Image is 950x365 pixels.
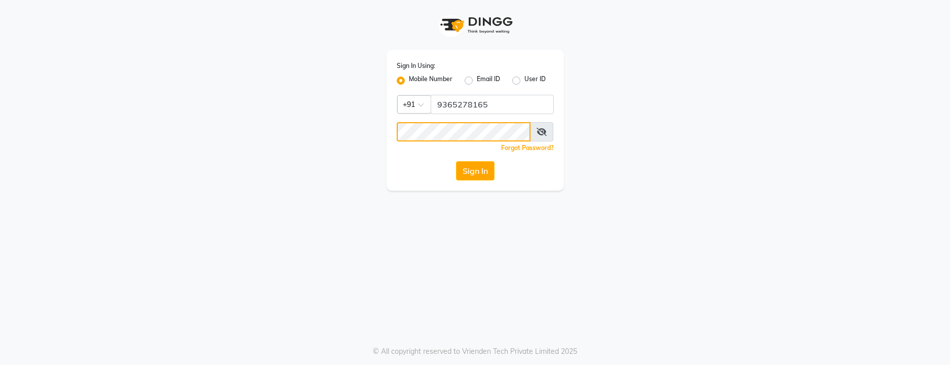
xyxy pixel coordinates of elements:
label: Mobile Number [409,75,452,87]
img: logo1.svg [435,10,516,40]
a: Forgot Password? [501,144,554,152]
label: Sign In Using: [397,61,435,70]
button: Sign In [456,161,495,180]
input: Username [431,95,554,114]
label: User ID [524,75,546,87]
label: Email ID [477,75,500,87]
input: Username [397,122,530,141]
